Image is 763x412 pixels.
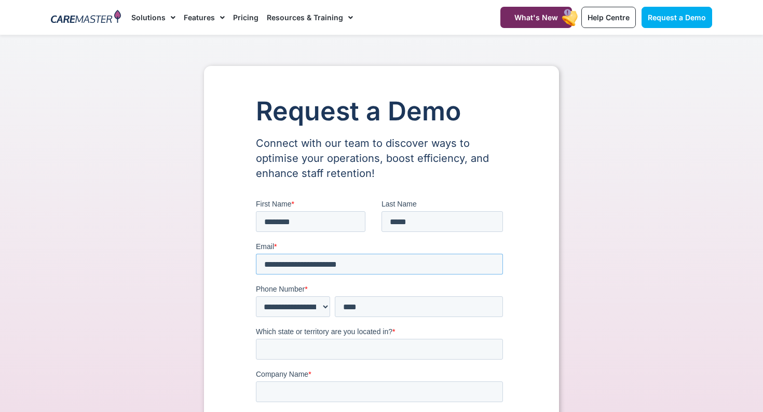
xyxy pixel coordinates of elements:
a: Request a Demo [642,7,712,28]
span: Request a Demo [648,13,706,22]
span: Help Centre [588,13,630,22]
img: CareMaster Logo [51,10,121,25]
h1: Request a Demo [256,97,507,126]
a: What's New [500,7,572,28]
span: I’m a new NDIS provider or I’m about to set up my NDIS business [11,400,222,408]
input: I’m a new NDIS provider or I’m about to set up my NDIS business [3,400,9,406]
a: Help Centre [581,7,636,28]
span: What's New [514,13,558,22]
span: Last Name [126,1,161,9]
p: Connect with our team to discover ways to optimise your operations, boost efficiency, and enhance... [256,136,507,181]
